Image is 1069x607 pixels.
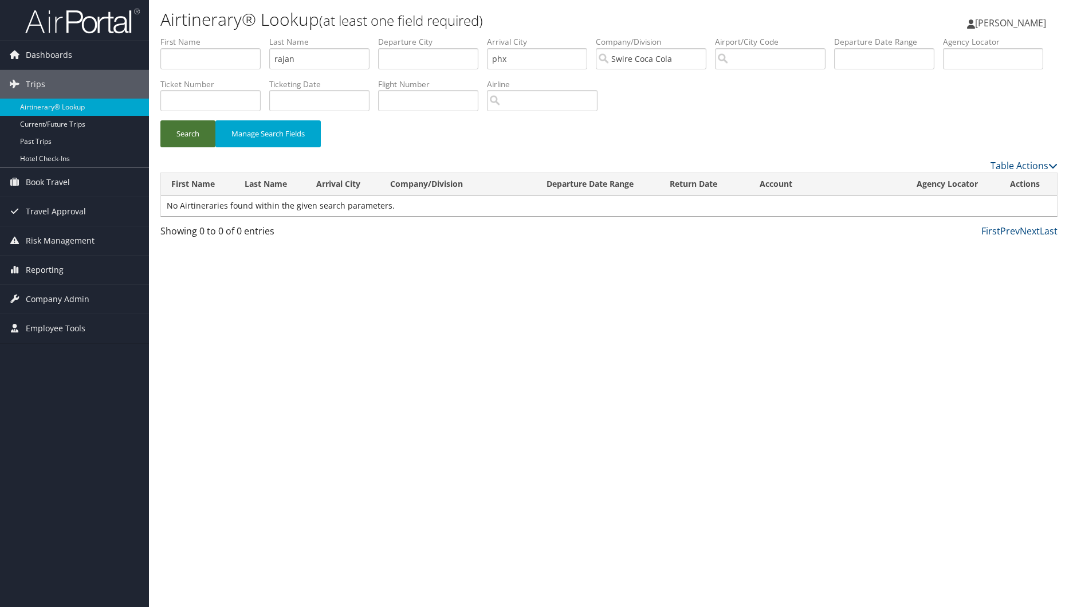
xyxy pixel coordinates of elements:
[943,36,1052,48] label: Agency Locator
[749,173,906,195] th: Account: activate to sort column ascending
[487,79,606,90] label: Airline
[26,168,70,197] span: Book Travel
[1000,225,1020,237] a: Prev
[306,173,380,195] th: Arrival City: activate to sort column ascending
[981,225,1000,237] a: First
[160,79,269,90] label: Ticket Number
[160,224,372,244] div: Showing 0 to 0 of 0 entries
[834,36,943,48] label: Departure Date Range
[26,285,89,314] span: Company Admin
[975,17,1046,29] span: [PERSON_NAME]
[25,7,140,34] img: airportal-logo.png
[319,11,483,30] small: (at least one field required)
[1020,225,1040,237] a: Next
[160,120,215,147] button: Search
[26,314,85,343] span: Employee Tools
[1040,225,1058,237] a: Last
[26,70,45,99] span: Trips
[269,79,378,90] label: Ticketing Date
[378,36,487,48] label: Departure City
[715,36,834,48] label: Airport/City Code
[26,41,72,69] span: Dashboards
[161,195,1057,216] td: No Airtineraries found within the given search parameters.
[26,197,86,226] span: Travel Approval
[234,173,306,195] th: Last Name: activate to sort column ascending
[1000,173,1057,195] th: Actions
[269,36,378,48] label: Last Name
[380,173,537,195] th: Company/Division
[26,226,95,255] span: Risk Management
[26,256,64,284] span: Reporting
[160,7,758,32] h1: Airtinerary® Lookup
[536,173,659,195] th: Departure Date Range: activate to sort column descending
[215,120,321,147] button: Manage Search Fields
[160,36,269,48] label: First Name
[991,159,1058,172] a: Table Actions
[487,36,596,48] label: Arrival City
[378,79,487,90] label: Flight Number
[906,173,1000,195] th: Agency Locator: activate to sort column ascending
[967,6,1058,40] a: [PERSON_NAME]
[161,173,234,195] th: First Name: activate to sort column ascending
[596,36,715,48] label: Company/Division
[659,173,749,195] th: Return Date: activate to sort column ascending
